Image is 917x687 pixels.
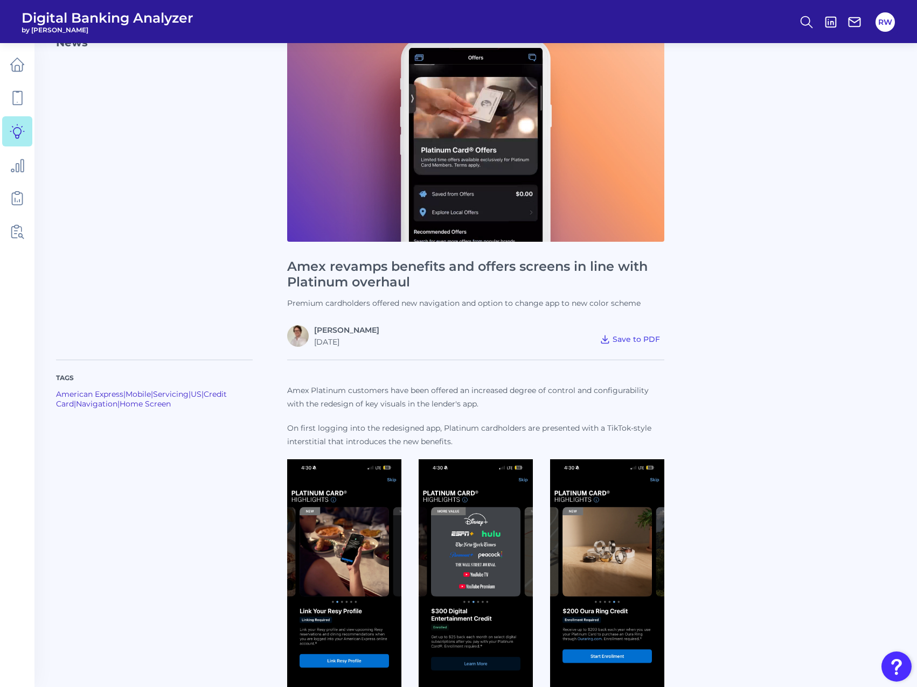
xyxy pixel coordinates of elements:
h1: Amex revamps benefits and offers screens in line with Platinum overhaul [287,259,664,290]
a: Credit Card [56,389,227,409]
div: [DATE] [314,337,379,347]
a: Navigation [76,399,117,409]
span: Save to PDF [613,334,660,344]
a: American Express [56,389,123,399]
span: | [117,399,120,409]
span: Digital Banking Analyzer [22,10,193,26]
a: Mobile [126,389,151,399]
span: | [189,389,191,399]
button: RW [876,12,895,32]
span: | [151,389,153,399]
p: Tags [56,373,253,383]
span: by [PERSON_NAME] [22,26,193,34]
span: | [123,389,126,399]
p: Amex Platinum customers have been offered an increased degree of control and configurability with... [287,384,664,411]
a: Servicing [153,389,189,399]
button: Open Resource Center [881,651,912,682]
span: | [74,399,76,409]
button: Save to PDF [595,332,664,347]
a: US [191,389,202,399]
span: | [202,389,204,399]
p: News [56,30,253,347]
a: [PERSON_NAME] [314,325,379,335]
p: Premium cardholders offered new navigation and option to change app to new color scheme [287,298,664,308]
p: On first logging into the redesigned app, Platinum cardholders are presented with a TikTok-style ... [287,422,664,448]
a: Home Screen [120,399,171,409]
img: News - Phone.png [287,30,664,242]
img: MIchael McCaw [287,325,309,347]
